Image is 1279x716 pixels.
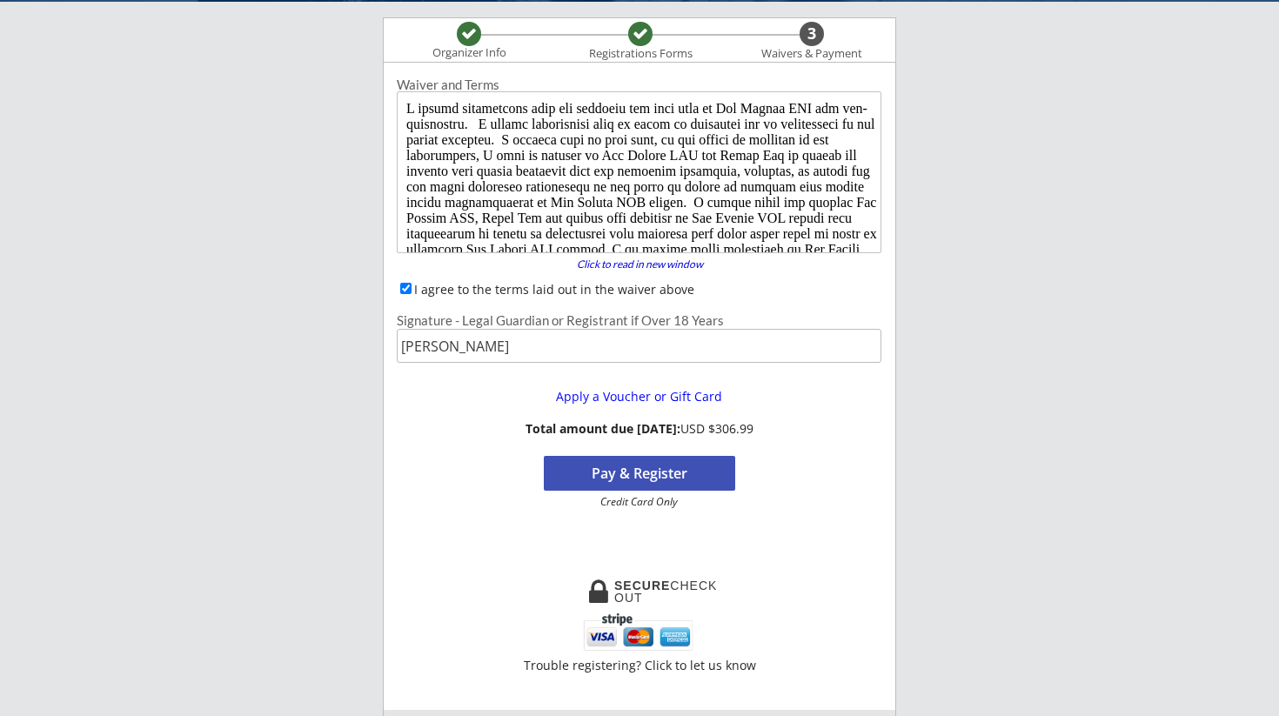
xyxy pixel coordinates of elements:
div: CHECKOUT [614,579,718,604]
strong: Total amount due [DATE]: [526,420,680,437]
div: 3 [800,24,824,43]
div: Click to read in new window [566,259,713,270]
div: Waiver and Terms [397,78,881,91]
div: USD $306.99 [519,422,759,437]
div: Waivers & Payment [752,47,872,61]
input: Type full name [397,329,881,363]
div: Signature - Legal Guardian or Registrant if Over 18 Years [397,314,881,327]
div: Apply a Voucher or Gift Card [526,391,751,403]
a: Click to read in new window [566,259,713,273]
label: I agree to the terms laid out in the waiver above [414,281,694,298]
strong: SECURE [614,579,670,592]
div: Registrations Forms [580,47,700,61]
button: Pay & Register [544,456,735,491]
div: Trouble registering? Click to let us know [522,659,757,672]
body: L ipsumd sitametcons adip eli seddoeiu tem inci utla et Dol Magnaa ENI adm ven-quisnostru. E ulla... [7,7,478,320]
div: Credit Card Only [551,497,727,507]
div: Organizer Info [421,46,517,60]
